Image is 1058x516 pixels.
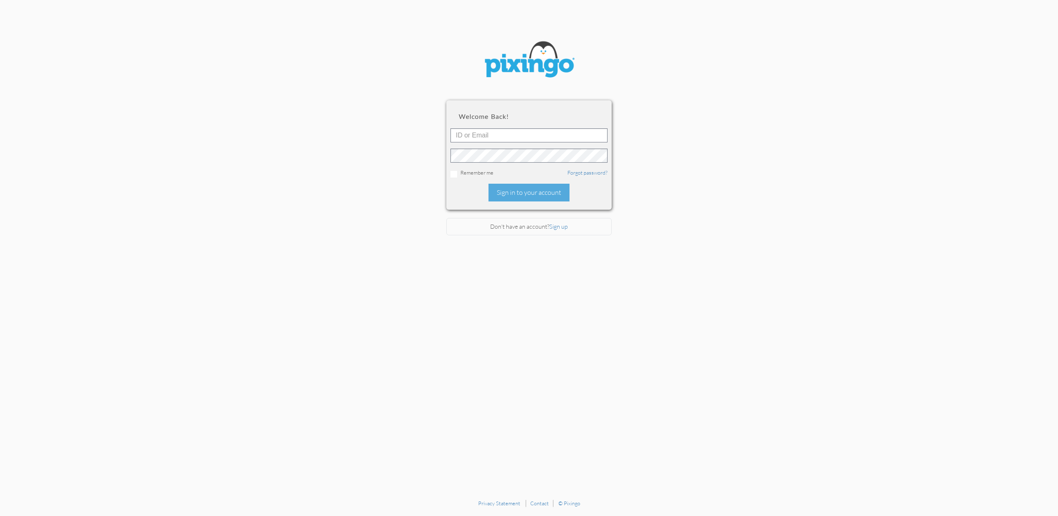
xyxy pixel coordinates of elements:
h2: Welcome back! [459,113,599,120]
div: Don't have an account? [446,218,612,236]
img: pixingo logo [479,37,579,84]
div: Remember me [450,169,608,178]
a: Forgot password? [567,169,608,176]
a: © Pixingo [558,500,580,507]
a: Contact [530,500,549,507]
a: Sign up [549,223,568,230]
a: Privacy Statement [478,500,520,507]
div: Sign in to your account [488,184,570,201]
input: ID or Email [450,128,608,142]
